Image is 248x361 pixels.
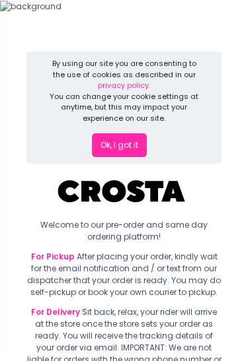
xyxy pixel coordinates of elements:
div: Welcome to our pre-order and same day ordering platform! [26,219,222,243]
div: After placing your order, kindly wait for the email notification and / or text from our dispatche... [26,251,222,298]
b: For Pickup [31,251,75,262]
a: privacy policy. [98,80,150,90]
div: By using our site you are consenting to the use of cookies as described in our You can change you... [47,58,201,123]
b: For Delivery [31,306,80,317]
button: Ok, I got it [92,133,147,157]
img: Crosta Pizzeria [56,172,188,211]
